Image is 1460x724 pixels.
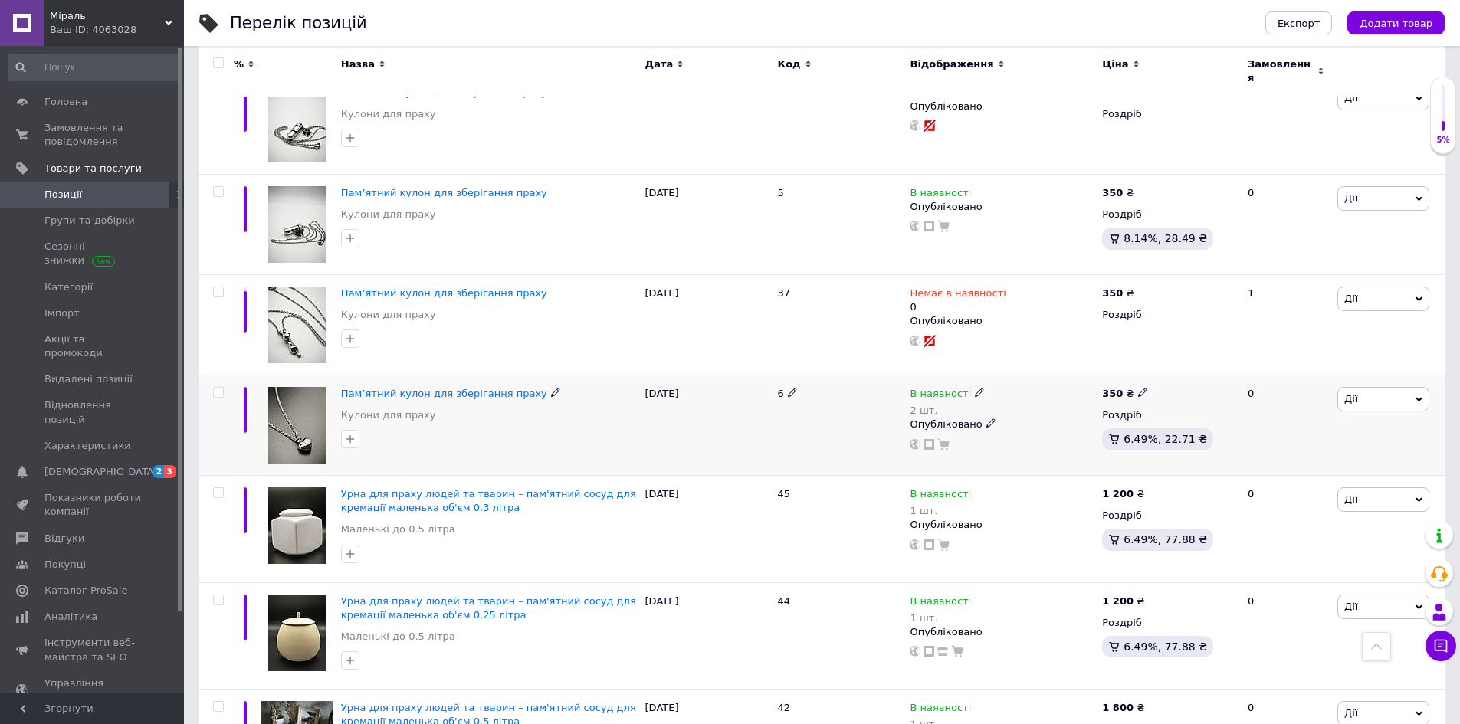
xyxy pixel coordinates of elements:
span: Видалені позиції [44,372,133,386]
a: Кулони для праху [341,308,436,322]
span: Сезонні знижки [44,240,142,267]
div: 1 [1239,74,1334,174]
span: 6.49%, 77.88 ₴ [1124,533,1207,545]
span: Імпорт [44,306,80,320]
span: Каталог ProSale [44,584,127,598]
img: Памятный кулон для хранения праха [268,86,326,162]
div: [DATE] [641,174,774,274]
img: Памятный кулон для хранения праха [268,387,326,464]
div: [DATE] [641,274,774,375]
div: [DATE] [641,74,774,174]
span: Дії [1344,293,1357,304]
span: Код [778,57,801,71]
div: Роздріб [1102,308,1235,322]
span: Немає в наявності [910,287,1006,303]
span: Акції та промокоди [44,333,142,360]
a: Пам’ятний кулон для зберігання праху [341,388,547,399]
div: Перелік позицій [230,15,367,31]
span: Дії [1344,393,1357,405]
b: 350 [1102,87,1123,98]
span: В наявності [910,187,971,203]
span: 6.49%, 77.88 ₴ [1124,640,1207,653]
b: 350 [1102,388,1123,399]
b: 1 200 [1102,488,1134,500]
div: 0 [1239,475,1334,582]
span: Міраль [50,9,165,23]
span: Аналітика [44,610,97,624]
div: ₴ [1102,487,1144,501]
b: 350 [1102,187,1123,198]
span: 3 [164,465,176,478]
span: 6.49%, 22.71 ₴ [1124,433,1207,445]
span: 42 [778,702,791,713]
div: Роздріб [1102,408,1235,422]
div: Роздріб [1102,208,1235,221]
div: 0 [1239,582,1334,690]
span: В наявності [910,595,971,611]
span: Дії [1344,92,1357,103]
div: ₴ [1102,595,1144,608]
span: 70 [778,87,791,98]
span: 8.14%, 28.49 ₴ [1124,232,1207,244]
div: Роздріб [1102,616,1235,630]
input: Пошук [8,54,181,81]
a: Кулони для праху [341,208,436,221]
span: Замовлення [1248,57,1314,85]
span: 37 [778,287,791,299]
span: 44 [778,595,791,607]
div: 2 шт. [910,405,985,416]
div: 1 [1239,274,1334,375]
a: Урна для праху людей та тварин – пам'ятний сосуд для кремації маленька об'єм 0.25 літра [341,595,636,621]
span: Замовлення та повідомлення [44,121,142,149]
img: Памятный кулон для хранения праха [268,186,326,263]
span: 45 [778,488,791,500]
div: ₴ [1102,287,1134,300]
span: Відновлення позицій [44,398,142,426]
a: Пам’ятний кулон для зберігання праху [341,187,547,198]
span: Експорт [1278,18,1321,29]
span: Відгуки [44,532,84,545]
b: 350 [1102,287,1123,299]
a: Кулони для праху [341,107,436,121]
div: Опубліковано [910,100,1094,113]
span: Характеристики [44,439,131,453]
span: Позиції [44,188,82,201]
span: Товари та послуги [44,162,142,175]
a: Урна для праху людей та тварин – пам'ятний сосуд для кремації маленька об'єм 0.3 літра [341,488,636,513]
button: Експорт [1265,11,1333,34]
img: Урна для праха людей и животных – памятный сосуд для кремации маленькая объем 0.25 литра [268,595,326,671]
img: Урна для праха людей и животных – памятный сосуд для кремации маленькая объем 0.3 литра [268,487,326,564]
div: [DATE] [641,582,774,690]
span: Дії [1344,192,1357,204]
span: Відображення [910,57,993,71]
span: Головна [44,95,87,109]
div: 1 шт. [910,505,971,516]
div: Опубліковано [910,418,1094,431]
span: % [234,57,244,71]
div: Ваш ID: 4063028 [50,23,184,37]
a: Пам’ятний кулон для зберігання праху [341,87,547,98]
span: Інструменти веб-майстра та SEO [44,636,142,663]
span: Управління сайтом [44,676,142,704]
span: Покупці [44,558,86,572]
span: В наявності [910,488,971,504]
span: 2 [153,465,165,478]
button: Чат з покупцем [1426,631,1456,661]
div: Роздріб [1102,509,1235,523]
span: Категорії [44,280,93,294]
span: В наявності [910,388,971,404]
span: [DEMOGRAPHIC_DATA] [44,465,158,479]
a: Маленькі до 0.5 літра [341,523,455,536]
span: Назва [341,57,375,71]
a: Пам’ятний кулон для зберігання праху [341,287,547,299]
div: 5% [1431,135,1455,146]
div: Роздріб [1102,107,1235,121]
span: Додати товар [1360,18,1432,29]
span: Групи та добірки [44,214,135,228]
a: Кулони для праху [341,408,436,422]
